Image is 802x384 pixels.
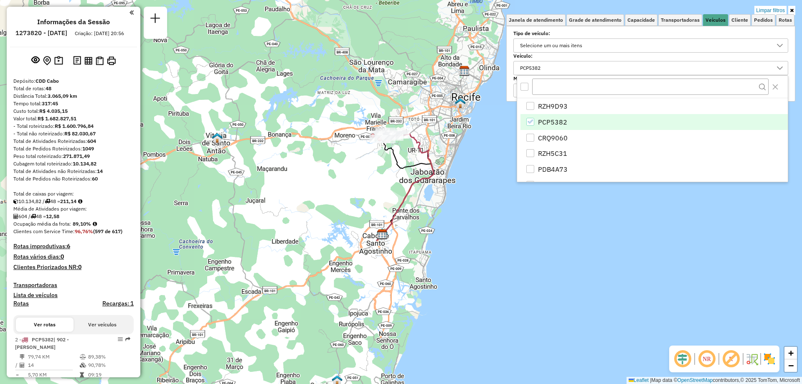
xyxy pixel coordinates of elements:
[102,300,134,307] h4: Recargas: 1
[92,175,98,182] strong: 60
[520,98,788,114] li: RZH9D93
[538,148,567,158] span: RZH5C31
[769,80,782,94] button: Close
[517,39,585,52] div: Selecione um ou mais itens
[105,55,117,67] button: Imprimir Rotas
[118,337,123,342] em: Opções
[74,318,131,332] button: Ver veículos
[93,221,97,226] em: Média calculada utilizando a maior ocupação (%Peso ou %Cubagem) de cada rota da sessão. Rotas cro...
[520,177,788,193] li: DXH7080
[513,52,788,60] label: Veículo:
[20,363,25,368] i: Total de Atividades
[627,377,802,384] div: Map data © contributors,© 2025 TomTom, Microsoft
[784,347,797,359] a: Zoom in
[15,371,19,379] td: =
[88,361,130,369] td: 90,78%
[64,130,96,137] strong: R$ 82.030,67
[13,77,134,85] div: Depósito:
[53,54,65,67] button: Painel de Sugestão
[538,133,568,143] span: CRQ9060
[455,98,466,109] img: Recife
[75,228,93,234] strong: 96,76%
[13,92,134,100] div: Distância Total:
[78,263,81,271] strong: 0
[629,377,649,383] a: Leaflet
[13,213,134,220] div: 604 / 48 =
[28,361,79,369] td: 14
[212,132,223,143] img: PA - Vitória
[538,180,568,190] span: DXH7080
[13,130,134,137] div: - Total não roteirizado:
[93,228,122,234] strong: (597 de 617)
[520,130,788,146] li: CRQ9060
[13,264,134,271] h4: Clientes Priorizados NR:
[13,115,134,122] div: Valor total:
[13,107,134,115] div: Custo total:
[13,153,134,160] div: Peso total roteirizado:
[520,83,528,91] div: All items unselected
[13,243,134,250] h4: Rotas improdutivas:
[13,122,134,130] div: - Total roteirizado:
[754,6,787,15] a: Limpar filtros
[71,30,127,37] div: Criação: [DATE] 20:56
[13,300,29,307] a: Rotas
[13,292,134,299] h4: Lista de veículos
[82,145,94,152] strong: 1049
[509,18,563,23] span: Janela de atendimento
[80,372,84,377] i: Tempo total em rota
[88,371,130,379] td: 09:19
[88,353,130,361] td: 89,38%
[517,61,543,75] div: PCP5382
[63,153,90,159] strong: 271.871,49
[13,205,134,213] div: Média de Atividades por viagem:
[513,75,788,82] label: Motorista:
[80,354,86,359] i: % de utilização do peso
[73,160,96,167] strong: 10.134,82
[731,18,748,23] span: Cliente
[80,363,86,368] i: % de utilização da cubagem
[377,228,388,239] img: 309 UDC Light CDD Cabo
[30,54,41,67] button: Exibir sessão original
[28,353,79,361] td: 79,74 KM
[538,101,568,111] span: RZH9D93
[48,93,77,99] strong: 3.065,09 km
[788,348,794,358] span: +
[16,318,74,332] button: Ver rotas
[13,145,134,153] div: Total de Pedidos Roteirizados:
[706,18,726,23] span: Veículos
[38,115,76,122] strong: R$ 1.682.827,51
[73,221,91,227] strong: 89,10%
[97,168,103,174] strong: 14
[627,18,655,23] span: Capacidade
[538,164,568,174] span: PDB4A73
[15,336,69,350] span: 2 -
[661,18,700,23] span: Transportadoras
[94,55,105,67] button: Visualizar Romaneio
[13,282,134,289] h4: Transportadoras
[41,54,53,67] button: Centralizar mapa no depósito ou ponto de apoio
[46,213,59,219] strong: 12,58
[673,349,693,369] span: Ocultar deslocamento
[15,336,69,350] span: | 902 - [PERSON_NAME]
[39,108,68,114] strong: R$ 4.035,15
[15,29,67,37] h6: 1273820 - [DATE]
[61,253,64,260] strong: 0
[520,114,788,130] li: PCP5382
[788,6,795,15] a: Ocultar filtros
[15,361,19,369] td: /
[745,352,759,366] img: Fluxo de ruas
[13,160,134,168] div: Cubagem total roteirizado:
[42,100,58,107] strong: 317:45
[13,199,18,204] i: Cubagem total roteirizado
[30,214,36,219] i: Total de rotas
[459,66,470,76] img: CDD Olinda
[13,100,134,107] div: Tempo total:
[46,85,51,92] strong: 48
[788,360,794,371] span: −
[13,228,75,234] span: Clientes com Service Time:
[520,145,788,161] li: RZH5C31
[129,8,134,17] a: Clique aqui para minimizar o painel
[513,30,788,37] label: Tipo de veículo:
[520,161,788,177] li: PDB4A73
